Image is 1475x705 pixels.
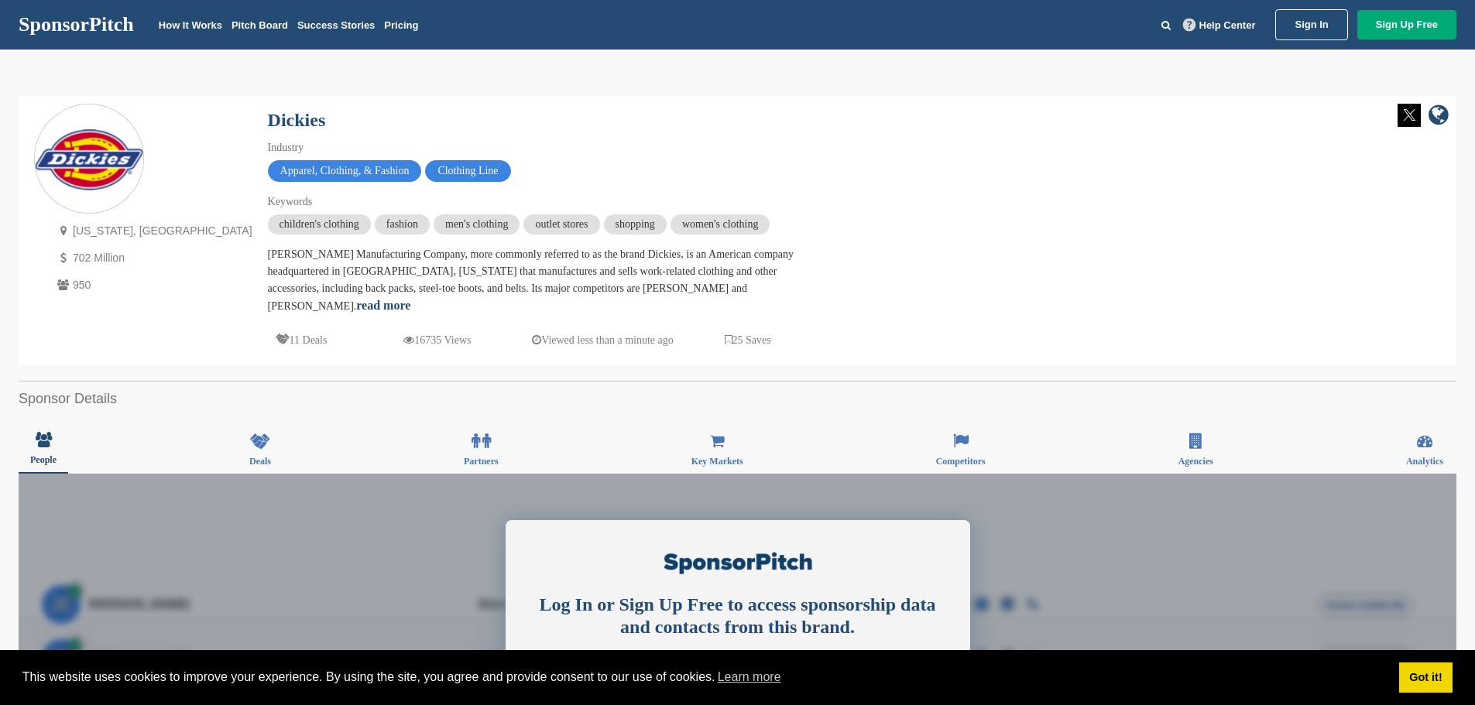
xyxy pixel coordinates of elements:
span: People [30,455,57,464]
span: Analytics [1406,457,1443,466]
div: Industry [268,139,810,156]
span: Deals [249,457,271,466]
a: company link [1429,104,1449,129]
a: Sign Up Free [1357,10,1456,39]
a: Help Center [1180,16,1259,34]
div: Keywords [268,193,810,210]
span: Partners [464,457,499,466]
img: Sponsorpitch & Dickies [35,129,143,190]
a: Pricing [384,19,418,31]
span: women's clothing [671,214,770,234]
span: This website uses cookies to improve your experience. By using the site, you agree and provide co... [22,666,1387,689]
span: shopping [604,214,667,234]
span: Apparel, Clothing, & Fashion [268,160,422,182]
a: Sign In [1275,9,1347,40]
span: fashion [375,214,430,234]
span: outlet stores [523,214,599,234]
p: Viewed less than a minute ago [532,330,674,350]
a: How It Works [159,19,222,31]
p: [US_STATE], [GEOGRAPHIC_DATA] [53,221,252,241]
a: Success Stories [297,19,375,31]
img: Twitter white [1398,104,1421,127]
h2: Sponsor Details [19,388,1456,409]
a: SponsorPitch [19,15,134,35]
span: Competitors [936,457,986,466]
span: Clothing Line [425,160,510,182]
p: 11 Deals [276,330,328,350]
p: 950 [53,275,252,295]
span: children's clothing [268,214,371,234]
span: Agencies [1178,457,1213,466]
p: 702 Million [53,248,252,268]
p: 16735 Views [403,330,471,350]
a: read more [356,299,410,312]
div: [PERSON_NAME] Manufacturing Company, more commonly referred to as the brand Dickies, is an Americ... [268,246,810,315]
a: dismiss cookie message [1399,662,1453,693]
p: 25 Saves [725,330,771,350]
span: Key Markets [691,457,743,466]
a: Pitch Board [232,19,288,31]
span: men's clothing [434,214,520,234]
div: Log In or Sign Up Free to access sponsorship data and contacts from this brand. [533,594,943,638]
a: Dickies [268,110,326,130]
a: learn more about cookies [715,666,784,689]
